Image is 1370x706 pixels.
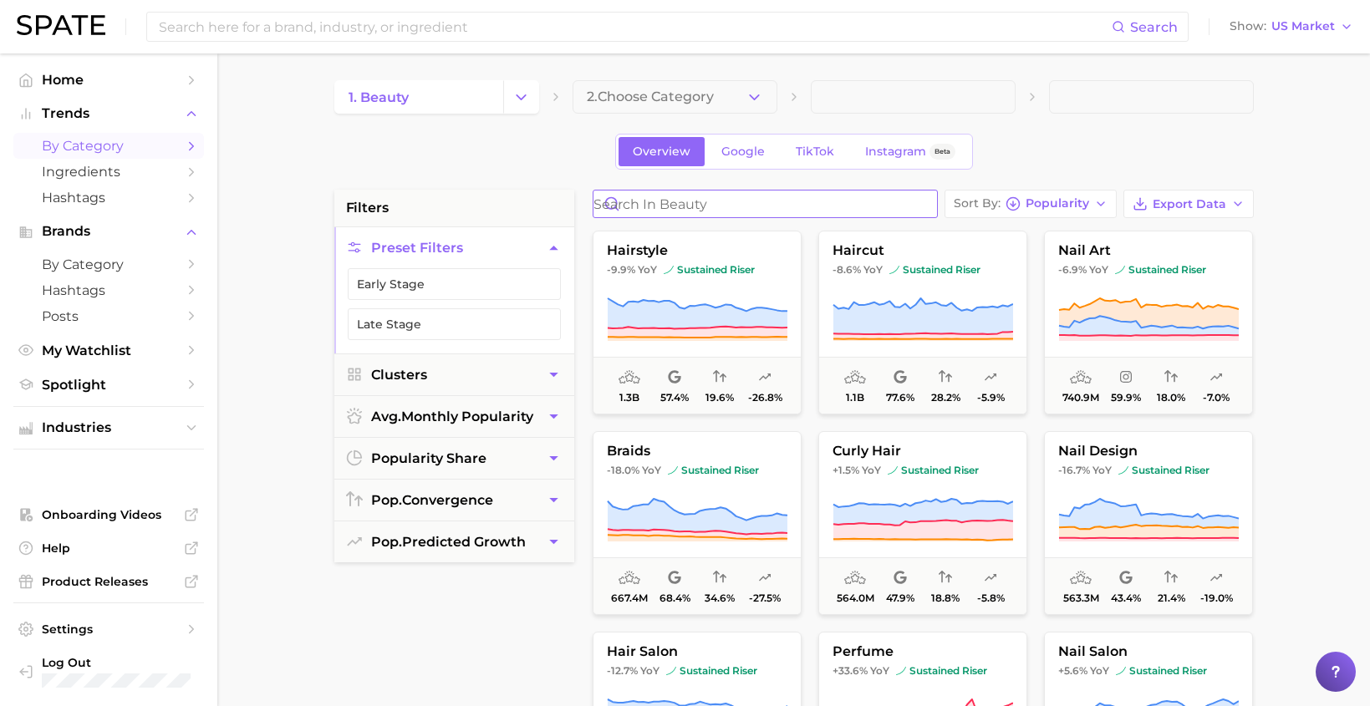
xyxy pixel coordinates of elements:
span: hair salon [593,644,801,659]
img: sustained riser [664,265,674,275]
button: haircut-8.6% YoYsustained risersustained riser1.1b77.6%28.2%-5.9% [818,231,1027,414]
a: TikTok [782,137,848,166]
span: Preset Filters [371,240,463,256]
span: popularity share [371,450,486,466]
span: sustained riser [889,263,980,277]
span: +1.5% [833,464,859,476]
span: YoY [1089,263,1108,277]
span: 21.4% [1157,592,1184,604]
span: Product Releases [42,574,176,589]
img: sustained riser [888,465,898,475]
span: average monthly popularity: Very High Popularity [619,368,640,388]
span: average monthly popularity: Very High Popularity [1070,568,1092,588]
span: by Category [42,138,176,154]
span: popularity share: Google [668,568,681,588]
span: sustained riser [1115,263,1206,277]
button: Early Stage [348,268,561,300]
span: Instagram [865,145,926,159]
span: hairstyle [593,243,801,258]
button: ShowUS Market [1225,16,1357,38]
span: predicted growth [371,534,526,550]
span: 1. beauty [349,89,409,105]
span: popularity share: Instagram [1119,368,1133,388]
img: sustained riser [889,265,899,275]
a: Posts [13,303,204,329]
button: braids-18.0% YoYsustained risersustained riser667.4m68.4%34.6%-27.5% [593,431,802,615]
span: Spotlight [42,377,176,393]
button: Trends [13,101,204,126]
span: Home [42,72,176,88]
span: popularity convergence: Very Low Convergence [939,568,952,588]
span: popularity convergence: Low Convergence [939,368,952,388]
span: nail art [1045,243,1252,258]
span: curly hair [819,444,1026,459]
a: Hashtags [13,277,204,303]
span: average monthly popularity: Very High Popularity [1070,368,1092,388]
span: popularity predicted growth: Uncertain [984,368,997,388]
span: Popularity [1026,199,1089,208]
span: popularity convergence: Low Convergence [1164,568,1178,588]
span: +33.6% [833,664,868,677]
span: nail design [1045,444,1252,459]
img: sustained riser [1115,265,1125,275]
span: popularity predicted growth: Uncertain [1210,368,1223,388]
span: Help [42,541,176,556]
span: popularity predicted growth: Uncertain [984,568,997,588]
span: sustained riser [888,464,979,477]
span: 1.3b [619,392,639,404]
button: Brands [13,219,204,244]
span: US Market [1271,22,1335,31]
input: Search in beauty [593,190,937,217]
a: Overview [619,137,705,166]
span: 18.8% [931,592,960,604]
a: Product Releases [13,569,204,594]
button: pop.convergence [334,480,574,521]
span: popularity predicted growth: Uncertain [758,368,772,388]
span: perfume [819,644,1026,659]
button: Sort ByPopularity [945,190,1117,218]
span: +5.6% [1058,664,1087,677]
span: popularity share: Google [894,568,907,588]
span: Show [1230,22,1266,31]
span: -26.8% [747,392,782,404]
span: popularity predicted growth: Very Unlikely [1210,568,1223,588]
span: YoY [1090,664,1109,678]
span: sustained riser [1118,464,1210,477]
span: monthly popularity [371,409,533,424]
span: Clusters [371,367,427,383]
span: popularity convergence: Very Low Convergence [713,368,726,388]
span: -16.7% [1058,464,1090,476]
span: TikTok [796,145,834,159]
span: popularity share: Google [1119,568,1133,588]
span: 18.0% [1157,392,1185,404]
button: hairstyle-9.9% YoYsustained risersustained riser1.3b57.4%19.6%-26.8% [593,231,802,414]
a: My Watchlist [13,338,204,363]
span: Export Data [1153,197,1226,211]
abbr: popularity index [371,492,402,508]
span: sustained riser [666,664,757,678]
span: popularity share: Google [894,368,907,388]
span: Onboarding Videos [42,507,176,522]
span: 59.9% [1111,392,1141,404]
span: Settings [42,622,176,637]
button: popularity share [334,438,574,479]
button: Industries [13,415,204,440]
span: -5.8% [976,592,1004,604]
span: Industries [42,420,176,435]
img: sustained riser [668,465,678,475]
a: Hashtags [13,185,204,211]
span: -12.7% [607,664,638,677]
span: 1.1b [846,392,864,404]
span: YoY [870,664,889,678]
span: YoY [642,464,661,477]
span: YoY [638,263,657,277]
button: pop.predicted growth [334,521,574,562]
span: by Category [42,256,176,272]
span: 43.4% [1111,592,1141,604]
span: sustained riser [896,664,987,678]
span: popularity predicted growth: Uncertain [758,568,772,588]
a: InstagramBeta [851,137,970,166]
button: Change Category [503,80,539,114]
span: Trends [42,106,176,121]
button: 2.Choose Category [573,80,777,114]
